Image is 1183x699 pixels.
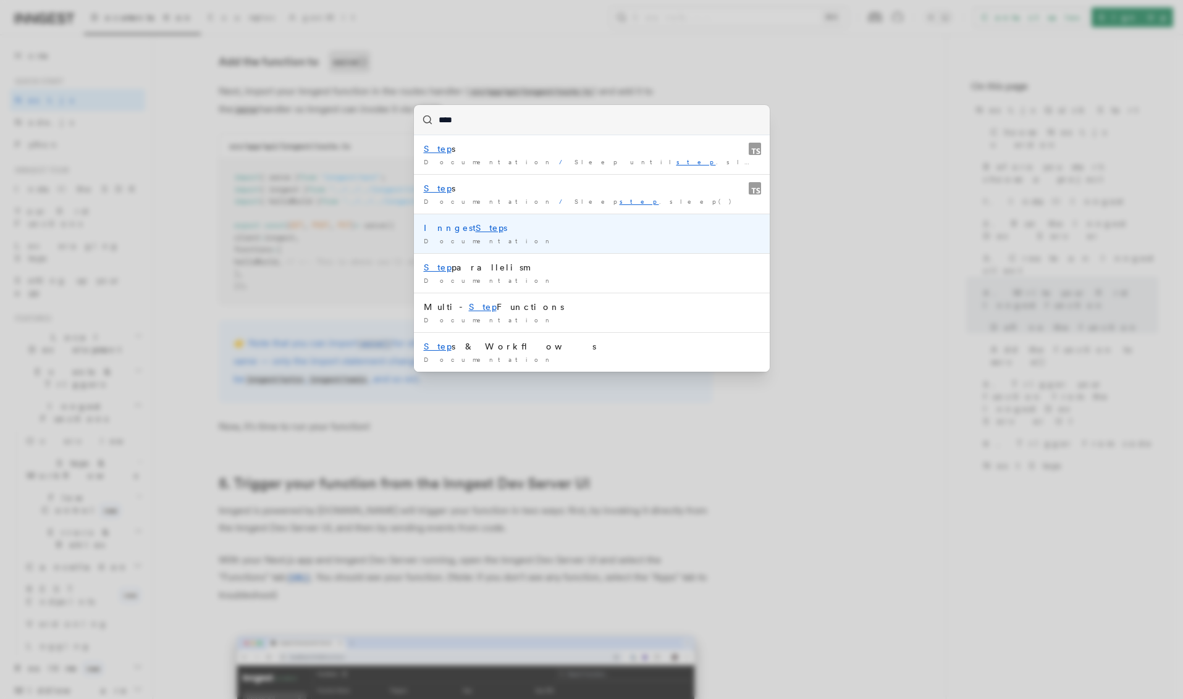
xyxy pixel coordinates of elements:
[424,158,554,165] span: Documentation
[424,144,452,154] mark: Step
[559,198,570,205] span: /
[476,223,503,233] mark: Step
[424,341,452,351] mark: Step
[424,356,554,363] span: Documentation
[469,302,497,312] mark: Step
[559,158,570,165] span: /
[424,222,760,234] div: Inngest s
[620,198,659,205] mark: step
[424,198,554,205] span: Documentation
[575,158,835,165] span: Sleep until .sleepUntil()
[676,158,716,165] mark: step
[424,262,452,272] mark: Step
[575,198,739,205] span: Sleep .sleep()
[424,261,760,274] div: parallelism
[424,237,554,245] span: Documentation
[424,182,760,195] div: s
[424,301,760,313] div: Multi- Functions
[424,340,760,353] div: s & Workflows
[424,183,452,193] mark: Step
[424,316,554,324] span: Documentation
[424,143,760,155] div: s
[424,277,554,284] span: Documentation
